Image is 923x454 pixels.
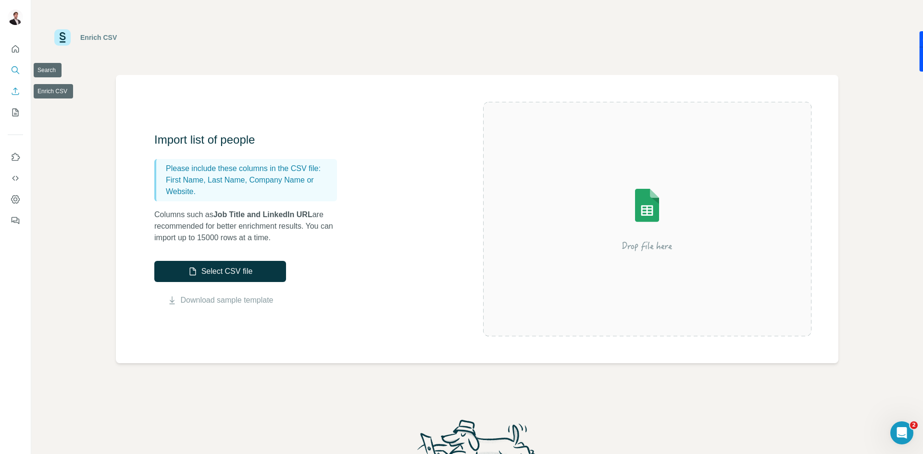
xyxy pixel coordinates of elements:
[154,261,286,282] button: Select CSV file
[910,421,918,429] span: 2
[8,61,23,79] button: Search
[890,421,913,444] iframe: Intercom live chat
[54,29,71,46] img: Surfe Logo
[154,294,286,306] button: Download sample template
[181,294,274,306] a: Download sample template
[8,212,23,229] button: Feedback
[8,148,23,166] button: Use Surfe on LinkedIn
[8,83,23,100] button: Enrich CSV
[154,209,347,244] p: Columns such as are recommended for better enrichment results. You can import up to 15000 rows at...
[154,132,347,147] h3: Import list of people
[166,174,333,197] p: First Name, Last Name, Company Name or Website.
[8,170,23,187] button: Use Surfe API
[8,40,23,58] button: Quick start
[8,104,23,121] button: My lists
[213,210,312,219] span: Job Title and LinkedIn URL
[80,33,117,42] div: Enrich CSV
[8,10,23,25] img: Avatar
[166,163,333,174] p: Please include these columns in the CSV file:
[8,191,23,208] button: Dashboard
[561,161,734,277] img: Surfe Illustration - Drop file here or select below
